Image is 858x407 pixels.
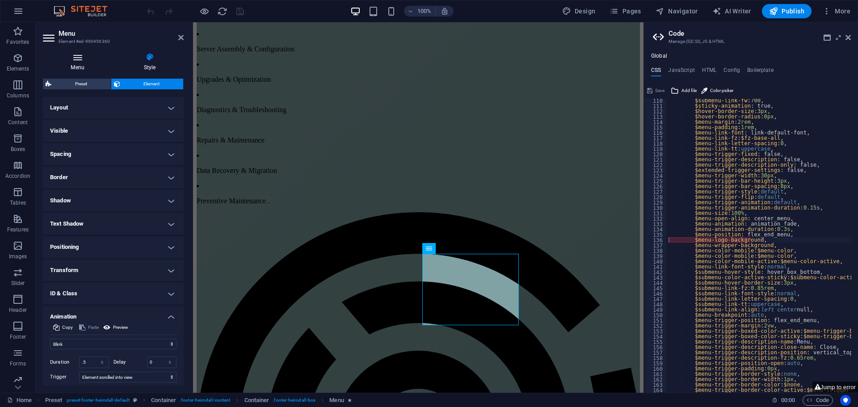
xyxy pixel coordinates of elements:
span: Preview [113,322,128,333]
p: Boxes [11,146,25,153]
div: 139 [644,253,668,259]
div: 161 [644,371,668,377]
h4: Menu [43,53,116,71]
span: Color picker [710,85,733,96]
p: Favorites [6,38,29,46]
div: 119 [644,146,668,151]
span: Click to select. Double-click to edit [45,395,63,406]
div: 155 [644,339,668,344]
span: Trigger [50,374,67,380]
span: Click to select. Double-click to edit [244,395,269,406]
span: Code [807,395,829,406]
p: Elements [7,65,29,72]
h4: Shadow [43,190,184,211]
div: 138 [644,248,668,253]
span: Copy [62,322,73,333]
div: 152 [644,323,668,328]
div: 144 [644,280,668,285]
div: 141 [644,264,668,269]
p: Forms [10,360,26,367]
button: Jump to error [812,382,858,393]
div: 130 [644,205,668,210]
span: Design [562,7,596,16]
div: 148 [644,302,668,307]
div: 116 [644,130,668,135]
p: Columns [7,92,29,99]
div: 121 [644,157,668,162]
span: . footer-heimdall-box [273,395,315,406]
p: Tables [10,199,26,206]
p: Slider [11,280,25,287]
h4: Border [43,167,184,188]
div: 117 [644,135,668,141]
h2: Menu [59,29,184,38]
div: 136 [644,237,668,243]
img: Editor Logo [51,6,118,17]
div: 134 [644,227,668,232]
span: Navigator [656,7,698,16]
p: Content [8,119,28,126]
div: 142 [644,269,668,275]
div: 162 [644,377,668,382]
button: Preset [43,79,111,89]
h4: ID & Class [43,283,184,304]
span: Click to select. Double-click to edit [151,395,176,406]
div: 120 [644,151,668,157]
a: Click to cancel selection. Double-click to open Pages [7,395,32,406]
button: Click here to leave preview mode and continue editing [199,6,210,17]
h6: 100% [417,6,432,17]
div: 118 [644,141,668,146]
h4: Visible [43,120,184,142]
div: 125 [644,178,668,184]
h3: Element #ed-990456360 [59,38,166,46]
button: More [819,4,854,18]
nav: breadcrumb [45,395,352,406]
div: 111 [644,103,668,109]
div: 135 [644,232,668,237]
span: Publish [769,7,804,16]
i: This element is a customizable preset [133,398,137,403]
div: 133 [644,221,668,227]
div: 112 [644,109,668,114]
div: 127 [644,189,668,194]
div: 147 [644,296,668,302]
div: 164 [644,387,668,393]
div: 154 [644,334,668,339]
h4: Spacing [43,143,184,165]
h4: HTML [702,67,717,77]
div: 163 [644,382,668,387]
h4: Positioning [43,236,184,258]
div: 126 [644,184,668,189]
span: Click to select. Double-click to edit [329,395,344,406]
i: Reload page [217,6,227,17]
p: Header [9,306,27,314]
p: Features [7,226,29,233]
h4: Transform [43,260,184,281]
button: Add file [669,85,698,96]
h2: Code [669,29,851,38]
h6: Session time [772,395,795,406]
div: 156 [644,344,668,350]
span: Add file [681,85,697,96]
h4: Text Shadow [43,213,184,235]
p: Footer [10,333,26,340]
h4: Layout [43,97,184,118]
button: Usercentrics [840,395,851,406]
span: . footer-heimdall-content [180,395,230,406]
div: 159 [644,361,668,366]
i: Element contains an animation [348,398,352,403]
div: 157 [644,350,668,355]
button: Publish [762,4,812,18]
div: 113 [644,114,668,119]
button: Navigator [652,4,702,18]
span: Element [123,79,181,89]
div: 131 [644,210,668,216]
h4: Animation [43,306,184,322]
button: reload [217,6,227,17]
button: 100% [404,6,436,17]
span: AI Writer [712,7,751,16]
h4: CSS [651,67,661,77]
div: 140 [644,259,668,264]
div: 158 [644,355,668,361]
div: 123 [644,168,668,173]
